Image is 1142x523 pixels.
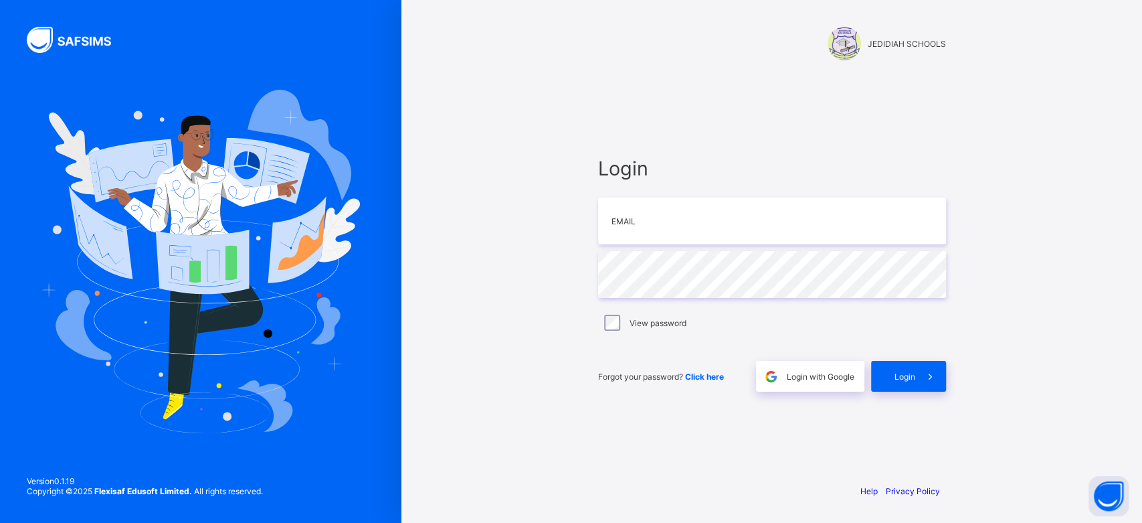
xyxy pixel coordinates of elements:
[27,486,263,496] span: Copyright © 2025 All rights reserved.
[763,369,779,384] img: google.396cfc9801f0270233282035f929180a.svg
[894,372,915,382] span: Login
[94,486,192,496] strong: Flexisaf Edusoft Limited.
[860,486,878,496] a: Help
[787,372,854,382] span: Login with Google
[886,486,940,496] a: Privacy Policy
[27,27,127,53] img: SAFSIMS Logo
[630,318,686,328] label: View password
[868,39,946,49] span: JEDIDIAH SCHOOLS
[27,476,263,486] span: Version 0.1.19
[598,372,724,382] span: Forgot your password?
[1088,476,1129,516] button: Open asap
[685,372,724,382] a: Click here
[598,157,946,180] span: Login
[41,90,360,433] img: Hero Image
